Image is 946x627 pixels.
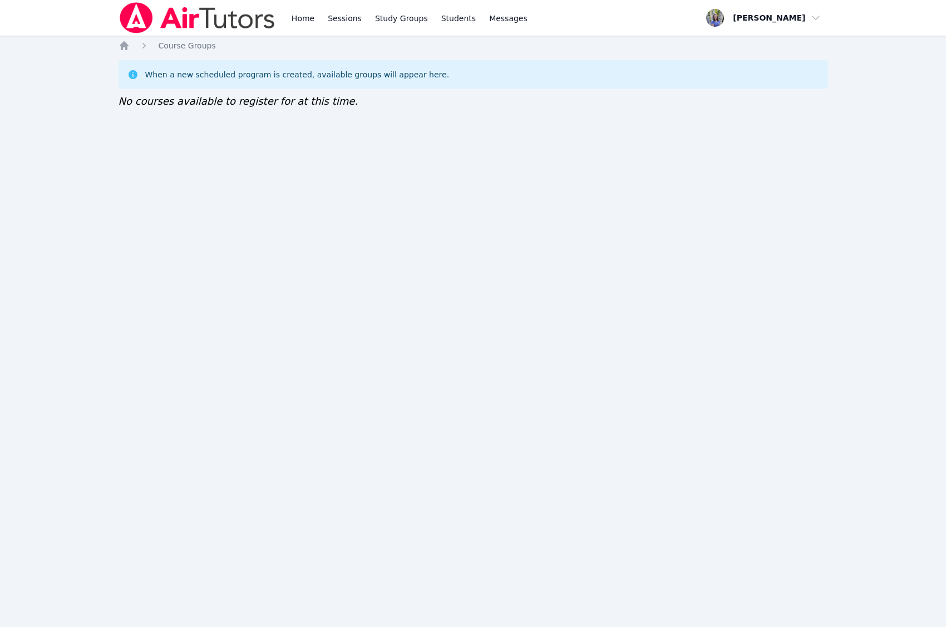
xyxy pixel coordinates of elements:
nav: Breadcrumb [119,40,828,51]
span: Messages [489,13,528,24]
span: Course Groups [159,41,216,50]
div: When a new scheduled program is created, available groups will appear here. [145,69,450,80]
a: Course Groups [159,40,216,51]
img: Air Tutors [119,2,276,33]
span: No courses available to register for at this time. [119,95,358,107]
